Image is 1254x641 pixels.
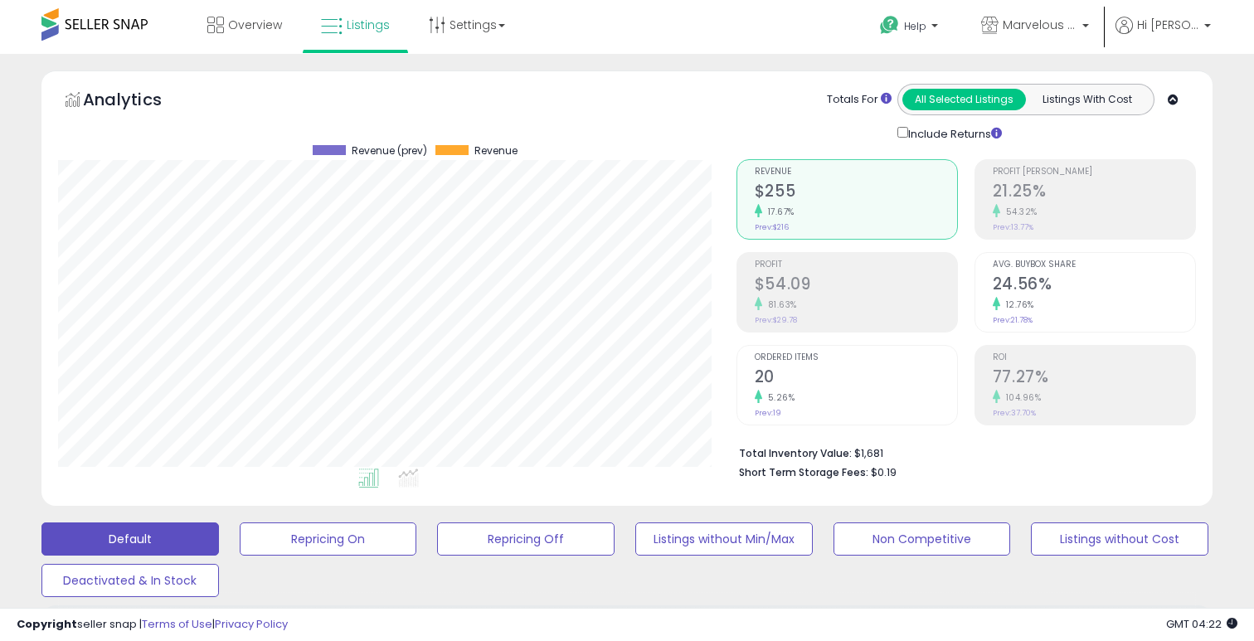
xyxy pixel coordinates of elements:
small: Prev: 37.70% [993,408,1036,418]
h2: $54.09 [755,274,957,297]
div: Include Returns [885,124,1022,143]
a: Privacy Policy [215,616,288,632]
b: Total Inventory Value: [739,446,852,460]
small: 104.96% [1000,391,1042,404]
h2: 24.56% [993,274,1195,297]
li: $1,681 [739,442,1184,462]
small: Prev: $216 [755,222,789,232]
strong: Copyright [17,616,77,632]
span: Ordered Items [755,353,957,362]
h2: 21.25% [993,182,1195,204]
span: Hi [PERSON_NAME] [1137,17,1199,33]
span: Revenue [755,168,957,177]
span: Listings [347,17,390,33]
span: ROI [993,353,1195,362]
span: Marvelous Enterprises [1003,17,1077,33]
small: Prev: 21.78% [993,315,1033,325]
small: 5.26% [762,391,795,404]
small: 12.76% [1000,299,1034,311]
button: Repricing On [240,522,417,556]
span: Revenue [474,145,518,157]
button: Deactivated & In Stock [41,564,219,597]
small: Prev: 13.77% [993,222,1033,232]
a: Hi [PERSON_NAME] [1115,17,1211,54]
h2: 20 [755,367,957,390]
button: Default [41,522,219,556]
small: 81.63% [762,299,797,311]
small: Prev: 19 [755,408,781,418]
span: $0.19 [871,464,897,480]
a: Help [867,2,955,54]
button: Listings without Min/Max [635,522,813,556]
span: 2025-08-15 04:22 GMT [1166,616,1237,632]
span: Profit [PERSON_NAME] [993,168,1195,177]
h2: 77.27% [993,367,1195,390]
h2: $255 [755,182,957,204]
h5: Analytics [83,88,194,115]
div: seller snap | | [17,617,288,633]
i: Get Help [879,15,900,36]
span: Help [904,19,926,33]
small: 54.32% [1000,206,1038,218]
button: Listings without Cost [1031,522,1208,556]
div: Totals For [827,92,892,108]
small: Prev: $29.78 [755,315,797,325]
span: Overview [228,17,282,33]
span: Revenue (prev) [352,145,427,157]
a: Terms of Use [142,616,212,632]
button: Listings With Cost [1025,89,1149,110]
button: Repricing Off [437,522,615,556]
span: Avg. Buybox Share [993,260,1195,270]
span: Profit [755,260,957,270]
button: Non Competitive [834,522,1011,556]
b: Short Term Storage Fees: [739,465,868,479]
small: 17.67% [762,206,795,218]
button: All Selected Listings [902,89,1026,110]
